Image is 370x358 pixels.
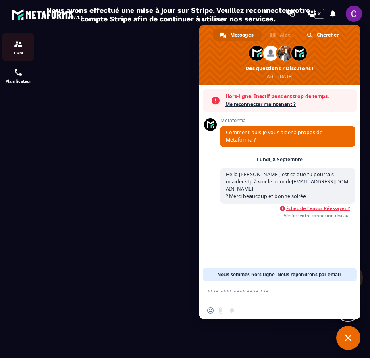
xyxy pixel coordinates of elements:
img: scheduler [13,67,23,77]
span: Insérer un emoji [207,307,214,314]
div: Fermer le chat [336,326,360,350]
span: Échec de l'envoi. Réessayer ? [286,206,350,211]
img: formation [13,39,23,49]
div: Lundi, 8 Septembre [257,157,303,162]
p: CRM [2,51,34,55]
textarea: Entrez votre message... [207,288,335,296]
span: Nous sommes hors ligne. Nous répondrons par email. [217,268,342,281]
a: formationformationCRM [2,33,34,61]
div: Messages [213,29,262,41]
span: Chercher [317,29,339,41]
h2: Nous avons effectué une mise à jour sur Stripe. Veuillez reconnecter votre compte Stripe afin de ... [46,6,310,23]
span: Comment puis-je vous aider à propos de Metaforma ? [226,129,322,143]
div: Chercher [299,29,347,41]
span: Messages [230,29,254,41]
span: Metaforma [220,118,355,123]
a: [EMAIL_ADDRESS][DOMAIN_NAME] [226,178,348,192]
span: Hors-ligne. Inactif pendant trop de temps. [225,92,353,100]
img: logo [11,7,84,22]
span: Vérifiez votre connexion réseau. [220,213,350,219]
span: Échec de l'envoi. Réessayer ? [220,206,350,211]
p: Planificateur [2,79,34,83]
span: Hello [PERSON_NAME], est ce que tu pourrais m'aider stp à voir le num de ? Merci beaucoup et bonn... [226,171,348,200]
a: schedulerschedulerPlanificateur [2,61,34,89]
span: Me reconnecter maintenant ? [225,100,353,108]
